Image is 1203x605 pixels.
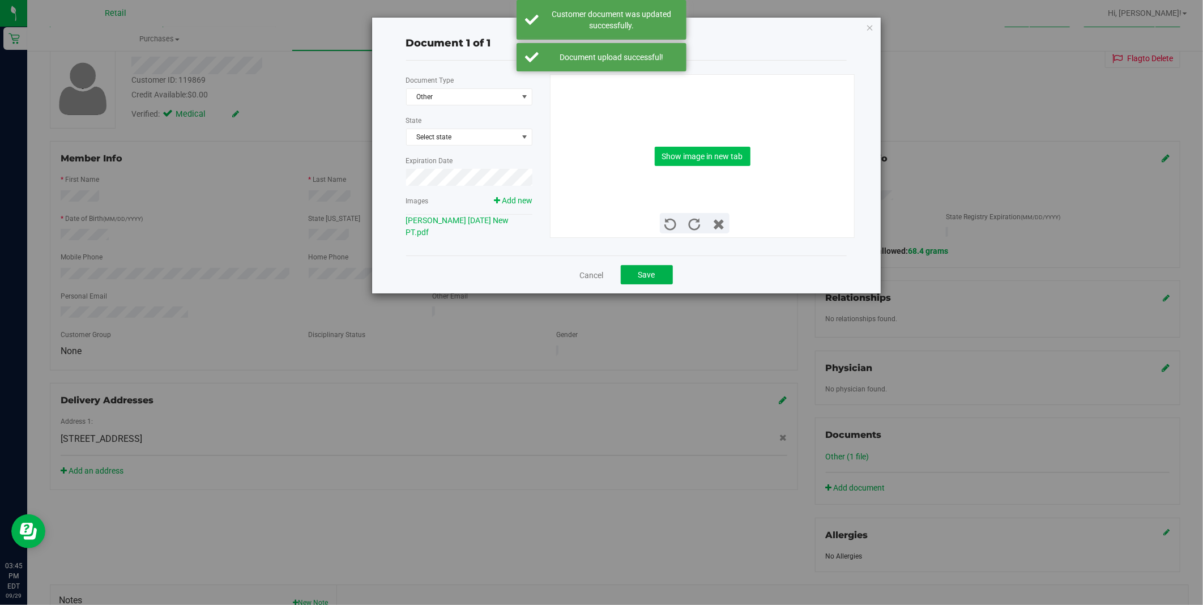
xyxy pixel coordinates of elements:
[502,196,532,205] span: Add new
[406,196,429,206] label: Images
[655,147,750,166] button: Show image in new tab
[406,36,847,51] div: Document 1 of 1
[406,156,453,166] label: Expiration Date
[580,270,604,281] a: Cancel
[545,8,678,31] div: Customer document was updated successfully.
[407,129,532,145] span: Select state
[494,196,532,205] a: Add new
[638,270,655,279] span: Save
[406,216,509,237] a: [PERSON_NAME] [DATE] New PT.pdf
[621,265,673,284] button: Save
[545,52,678,63] div: Document upload successful!
[406,116,422,126] label: State
[407,89,518,105] span: Other
[518,89,532,105] span: select
[11,514,45,548] iframe: Resource center
[406,75,454,86] label: Document Type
